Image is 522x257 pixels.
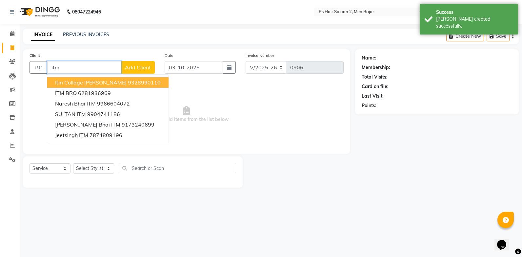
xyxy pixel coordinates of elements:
[30,53,40,58] label: Client
[122,121,154,128] ngb-highlight: 9173240699
[31,29,55,41] a: INVOICE
[165,53,173,58] label: Date
[47,61,121,74] input: Search by Name/Mobile/Email/Code
[55,111,86,117] span: SULTAN ITM
[17,3,62,21] img: logo
[436,9,513,16] div: Success
[30,82,344,147] span: Select & add items from the list below
[55,79,127,86] span: itm collage [PERSON_NAME]
[97,100,130,107] ngb-highlight: 9966604072
[87,111,120,117] ngb-highlight: 9904741186
[362,64,390,71] div: Membership:
[494,231,515,250] iframe: chat widget
[362,55,376,61] div: Name:
[362,93,384,100] div: Last Visit:
[362,83,389,90] div: Card on file:
[446,31,484,41] button: Create New
[55,100,96,107] span: Naresh bhai ITM
[436,16,513,30] div: Bill created successfully.
[63,32,109,37] a: PREVIOUS INVOICES
[487,31,510,41] button: Save
[362,102,376,109] div: Points:
[119,163,236,173] input: Search or Scan
[30,61,48,74] button: +91
[128,79,161,86] ngb-highlight: 9328990110
[246,53,274,58] label: Invoice Number
[55,90,77,96] span: ITM BRO
[72,3,101,21] b: 08047224946
[121,61,155,74] button: Add Client
[362,74,388,81] div: Total Visits:
[55,121,120,128] span: [PERSON_NAME] bhai ITM
[125,64,151,71] span: Add Client
[90,132,122,138] ngb-highlight: 7874809196
[78,90,111,96] ngb-highlight: 6281936969
[55,132,88,138] span: jeetsingh ITM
